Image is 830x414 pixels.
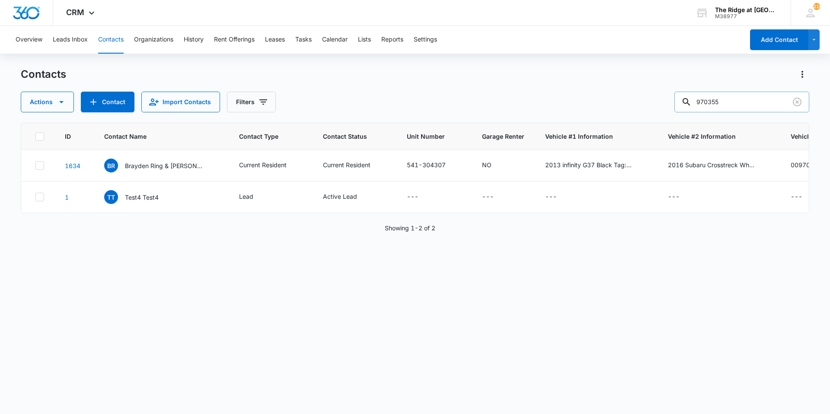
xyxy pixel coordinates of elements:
button: Rent Offerings [214,26,255,54]
div: --- [407,192,418,202]
div: 2013 infinity G37 Black Tag: DYW-I40 [545,160,632,169]
button: Lists [358,26,371,54]
div: Contact Status - Current Resident - Select to Edit Field [323,160,386,171]
div: Contact Type - Current Resident - Select to Edit Field [239,160,302,171]
div: account name [715,6,778,13]
button: Reports [381,26,403,54]
span: Contact Status [323,132,373,141]
div: Current Resident [239,160,287,169]
button: History [184,26,204,54]
span: BR [104,159,118,172]
span: ID [65,132,71,141]
span: TT [104,190,118,204]
a: Navigate to contact details page for Brayden Ring & Landon David Kuntz [65,162,80,169]
span: Contact Type [239,132,290,141]
div: Contact Status - Active Lead - Select to Edit Field [323,192,373,202]
div: Active Lead [323,192,357,201]
div: Contact Name - Brayden Ring & Landon David Kuntz - Select to Edit Field [104,159,218,172]
button: Contacts [98,26,124,54]
button: Actions [795,67,809,81]
button: Leads Inbox [53,26,88,54]
p: Showing 1-2 of 2 [385,223,435,232]
input: Search Contacts [674,92,809,112]
div: 00970 [791,160,810,169]
button: Leases [265,26,285,54]
span: Vehicle #1 Information [545,132,647,141]
div: --- [668,192,680,202]
div: --- [545,192,557,202]
div: --- [482,192,494,202]
button: Actions [21,92,74,112]
div: Vehicle #1 Permit # - - Select to Edit Field [791,192,818,202]
button: Add Contact [81,92,134,112]
div: Vehicle #2 Information - 2016 Subaru Crosstreck White Tag: BKD-Z04 - Select to Edit Field [668,160,770,171]
p: Brayden Ring & [PERSON_NAME] [PERSON_NAME] [125,161,203,170]
div: 541-304307 [407,160,446,169]
button: Organizations [134,26,173,54]
span: Contact Name [104,132,206,141]
button: Overview [16,26,42,54]
div: Contact Name - Test4 Test4 - Select to Edit Field [104,190,174,204]
a: Navigate to contact details page for Test4 Test4 [65,194,69,201]
div: Lead [239,192,253,201]
div: Current Resident [323,160,370,169]
button: Add Contact [750,29,808,50]
button: Calendar [322,26,348,54]
button: Import Contacts [141,92,220,112]
div: Unit Number - - Select to Edit Field [407,192,434,202]
div: 2016 Subaru Crosstreck White Tag: BKD-Z04 [668,160,754,169]
span: 210 [813,3,820,10]
span: CRM [66,8,84,17]
div: Vehicle #1 Permit # - 00970 - Select to Edit Field [791,160,826,171]
p: Test4 Test4 [125,193,159,202]
span: Garage Renter [482,132,524,141]
div: Vehicle #1 Information - - Select to Edit Field [545,192,572,202]
div: Contact Type - Lead - Select to Edit Field [239,192,269,202]
div: account id [715,13,778,19]
div: NO [482,160,492,169]
h1: Contacts [21,68,66,81]
div: Unit Number - 541-304307 - Select to Edit Field [407,160,461,171]
button: Settings [414,26,437,54]
div: Garage Renter - NO - Select to Edit Field [482,160,507,171]
div: Garage Renter - - Select to Edit Field [482,192,509,202]
div: notifications count [813,3,820,10]
button: Filters [227,92,276,112]
button: Tasks [295,26,312,54]
button: Clear [790,95,804,109]
div: Vehicle #2 Information - - Select to Edit Field [668,192,695,202]
div: Vehicle #1 Information - 2013 infinity G37 Black Tag: DYW-I40 - Select to Edit Field [545,160,647,171]
span: Vehicle #2 Information [668,132,770,141]
span: Unit Number [407,132,461,141]
div: --- [791,192,802,202]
